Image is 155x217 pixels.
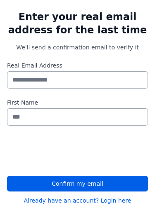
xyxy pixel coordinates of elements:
label: Real Email Address [7,61,148,70]
h2: Enter your real email address for the last time [7,10,148,37]
p: We'll send a confirmation email to verify it [7,43,148,51]
a: Already have an account? Login here [24,196,131,205]
button: Confirm my email [7,176,148,191]
label: First Name [7,98,148,107]
iframe: reCAPTCHA [7,135,133,168]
